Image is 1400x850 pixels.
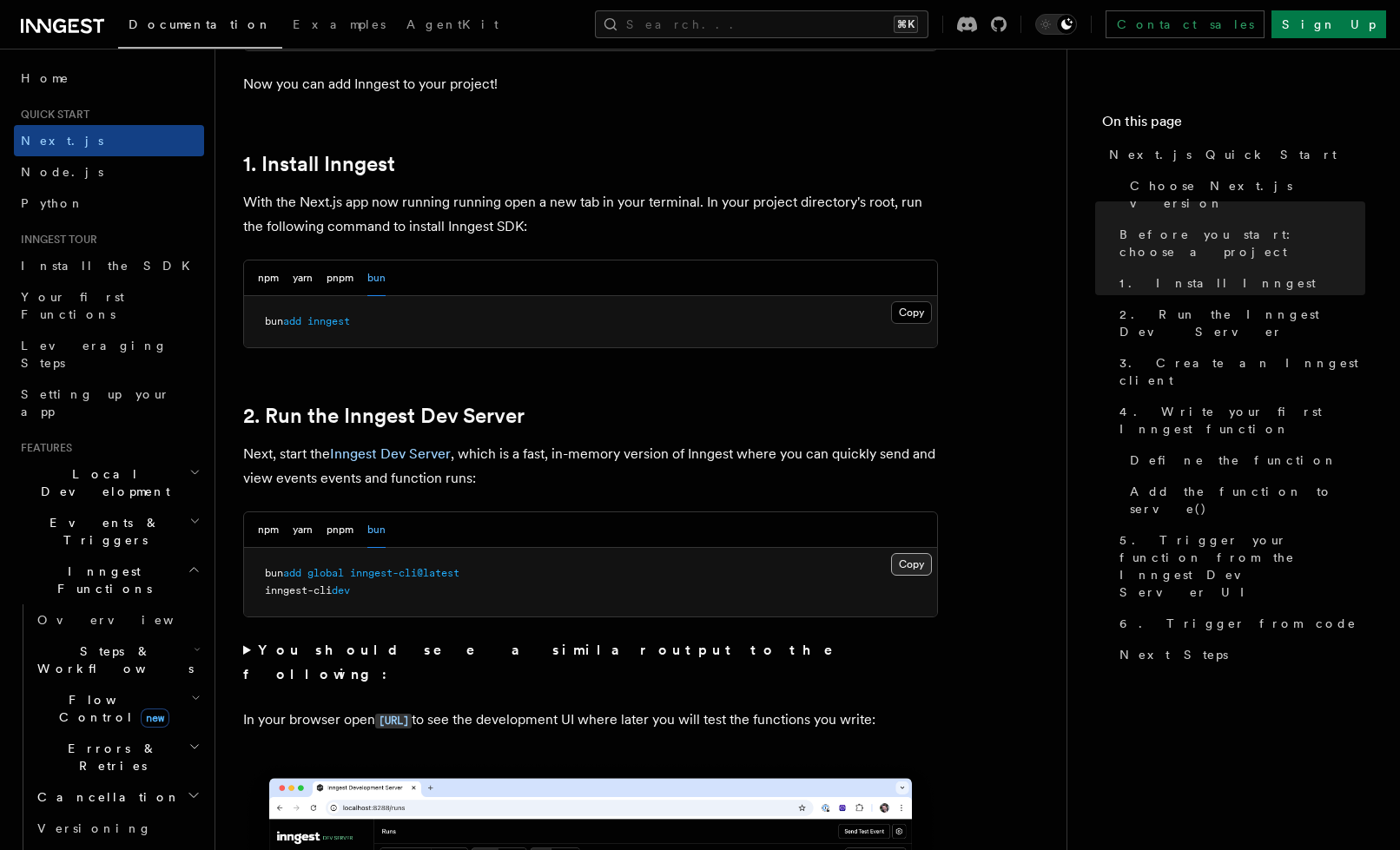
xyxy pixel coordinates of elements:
[243,442,938,491] p: Next, start the , which is a fast, in-memory version of Inngest where you can quickly send and vi...
[1113,608,1365,639] a: 6. Trigger from code
[14,379,204,427] a: Setting up your app
[37,613,216,627] span: Overview
[14,281,204,330] a: Your first Functions
[118,5,282,49] a: Documentation
[1123,476,1365,524] a: Add the function to serve()
[1119,403,1365,438] span: 4. Write your first Inngest function
[30,788,181,806] span: Cancellation
[14,108,89,122] span: Quick start
[14,125,204,156] a: Next.js
[243,190,938,239] p: With the Next.js app now running running open a new tab in your terminal. In your project directo...
[30,684,204,733] button: Flow Controlnew
[1113,639,1365,670] a: Next Steps
[1113,396,1365,445] a: 4. Write your first Inngest function
[14,233,97,247] span: Inngest tour
[21,259,201,273] span: Install the SDK
[1123,445,1365,476] a: Define the function
[30,813,204,844] a: Versioning
[293,260,313,296] button: yarn
[1271,10,1386,38] a: Sign Up
[14,441,72,455] span: Features
[1106,10,1265,38] a: Contact sales
[14,250,204,281] a: Install the SDK
[14,63,204,94] a: Home
[265,584,332,596] span: inngest-cli
[129,17,272,31] span: Documentation
[37,821,152,835] span: Versioning
[350,567,459,579] span: inngest-cli@latest
[367,512,386,548] button: bun
[243,638,938,687] summary: You should see a similar output to the following:
[14,188,204,219] a: Python
[1113,267,1365,299] a: 1. Install Inngest
[406,17,499,31] span: AgentKit
[21,196,84,210] span: Python
[141,708,169,728] span: new
[894,16,918,33] kbd: ⌘K
[1035,14,1077,35] button: Toggle dark mode
[1119,646,1228,663] span: Next Steps
[1130,451,1337,469] span: Define the function
[1119,354,1365,389] span: 3. Create an Inngest client
[1119,274,1316,292] span: 1. Install Inngest
[14,563,188,597] span: Inngest Functions
[14,556,204,604] button: Inngest Functions
[1130,177,1365,212] span: Choose Next.js version
[30,604,204,636] a: Overview
[14,156,204,188] a: Node.js
[30,733,204,781] button: Errors & Retries
[396,5,509,47] a: AgentKit
[327,512,353,548] button: pnpm
[14,507,204,556] button: Events & Triggers
[1123,170,1365,219] a: Choose Next.js version
[30,636,204,684] button: Steps & Workflows
[282,5,396,47] a: Examples
[1130,483,1365,517] span: Add the function to serve()
[258,512,279,548] button: npm
[332,584,350,596] span: dev
[595,10,928,38] button: Search...⌘K
[1113,219,1365,267] a: Before you start: choose a project
[330,445,451,462] a: Inngest Dev Server
[1113,524,1365,608] a: 5. Trigger your function from the Inngest Dev Server UI
[243,152,395,176] a: 1. Install Inngest
[1113,347,1365,396] a: 3. Create an Inngest client
[367,260,386,296] button: bun
[21,165,103,179] span: Node.js
[30,740,188,774] span: Errors & Retries
[327,260,353,296] button: pnpm
[283,567,301,579] span: add
[21,134,103,148] span: Next.js
[1119,615,1357,632] span: 6. Trigger from code
[375,714,412,728] code: [URL]
[375,711,412,728] a: [URL]
[14,458,204,507] button: Local Development
[1102,111,1365,139] h4: On this page
[1119,531,1365,601] span: 5. Trigger your function from the Inngest Dev Server UI
[293,512,313,548] button: yarn
[307,567,344,579] span: global
[243,642,857,682] strong: You should see a similar output to the following:
[265,567,283,579] span: bun
[265,315,283,327] span: bun
[21,290,124,321] span: Your first Functions
[307,315,350,327] span: inngest
[243,404,525,428] a: 2. Run the Inngest Dev Server
[21,339,168,370] span: Leveraging Steps
[258,260,279,296] button: npm
[283,315,301,327] span: add
[891,553,932,576] button: Copy
[21,69,69,87] span: Home
[14,330,204,379] a: Leveraging Steps
[14,514,189,549] span: Events & Triggers
[243,72,938,96] p: Now you can add Inngest to your project!
[30,691,191,726] span: Flow Control
[243,708,938,733] p: In your browser open to see the development UI where later you will test the functions you write:
[1119,226,1365,260] span: Before you start: choose a project
[1102,139,1365,170] a: Next.js Quick Start
[1109,146,1337,163] span: Next.js Quick Start
[14,465,189,500] span: Local Development
[891,301,932,324] button: Copy
[293,17,386,31] span: Examples
[1113,299,1365,347] a: 2. Run the Inngest Dev Server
